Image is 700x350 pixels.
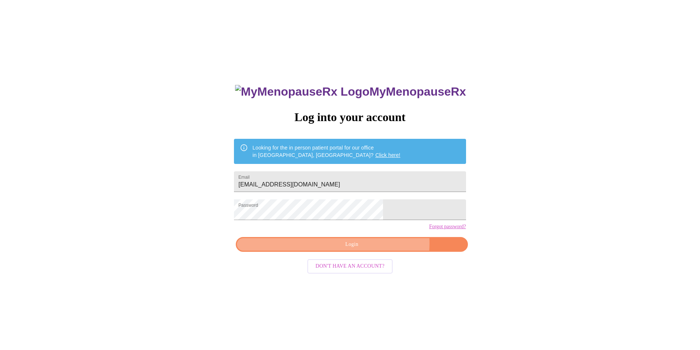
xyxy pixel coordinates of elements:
h3: MyMenopauseRx [235,85,466,99]
div: Looking for the in person patient portal for our office in [GEOGRAPHIC_DATA], [GEOGRAPHIC_DATA]? [252,141,400,162]
a: Forgot password? [429,224,466,230]
button: Don't have an account? [307,259,393,274]
img: MyMenopauseRx Logo [235,85,369,99]
a: Click here! [375,152,400,158]
span: Login [244,240,459,249]
h3: Log into your account [234,110,466,124]
button: Login [236,237,468,252]
a: Don't have an account? [306,262,394,269]
span: Don't have an account? [315,262,385,271]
